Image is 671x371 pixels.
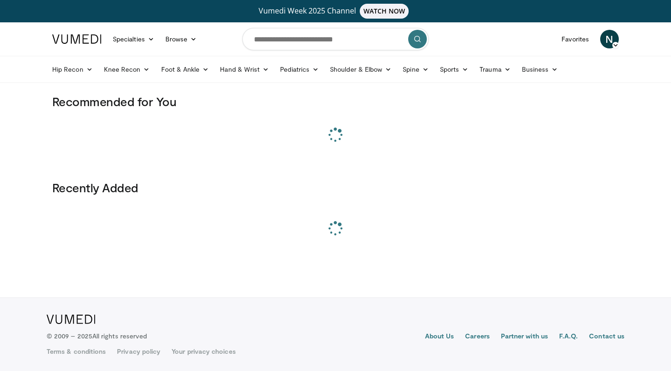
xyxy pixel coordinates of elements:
a: Knee Recon [98,60,156,79]
a: Trauma [474,60,516,79]
img: VuMedi Logo [47,315,96,324]
a: About Us [425,331,454,343]
a: Privacy policy [117,347,160,356]
input: Search topics, interventions [242,28,429,50]
span: WATCH NOW [360,4,409,19]
a: Pediatrics [274,60,324,79]
h3: Recommended for You [52,94,619,109]
p: © 2009 – 2025 [47,331,147,341]
h3: Recently Added [52,180,619,195]
a: N [600,30,619,48]
a: Terms & conditions [47,347,106,356]
a: Spine [397,60,434,79]
a: Shoulder & Elbow [324,60,397,79]
a: Hip Recon [47,60,98,79]
span: All rights reserved [92,332,147,340]
a: Contact us [589,331,624,343]
img: VuMedi Logo [52,34,102,44]
a: Foot & Ankle [156,60,215,79]
a: F.A.Q. [559,331,578,343]
a: Browse [160,30,203,48]
a: Hand & Wrist [214,60,274,79]
a: Partner with us [501,331,548,343]
a: Vumedi Week 2025 ChannelWATCH NOW [54,4,617,19]
a: Business [516,60,564,79]
a: Sports [434,60,474,79]
a: Careers [465,331,490,343]
a: Specialties [107,30,160,48]
a: Your privacy choices [171,347,235,356]
a: Favorites [556,30,595,48]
